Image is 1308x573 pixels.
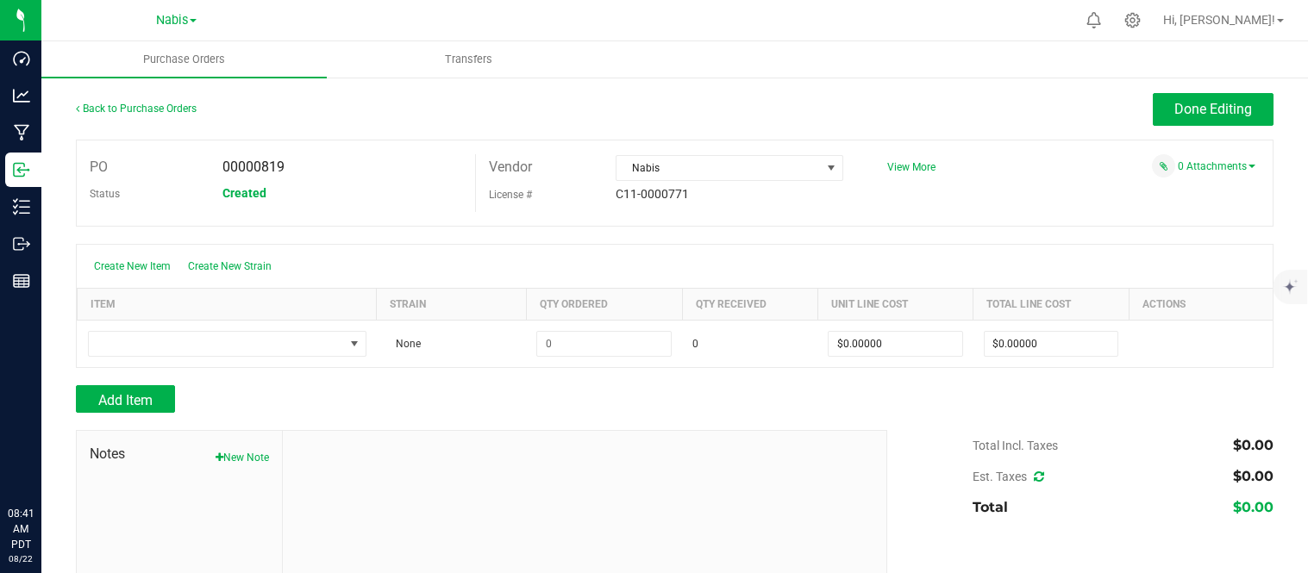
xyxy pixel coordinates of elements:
th: Item [78,288,377,320]
span: Nabis [616,156,821,180]
span: NO DATA FOUND [88,331,366,357]
span: $0.00 [1233,437,1274,453]
span: Attach a document [1152,154,1175,178]
span: Hi, [PERSON_NAME]! [1163,13,1275,27]
inline-svg: Reports [13,272,30,290]
th: Qty Received [682,288,817,320]
span: Create New Strain [188,260,272,272]
span: Add Item [98,392,153,408]
a: Purchase Orders [41,41,327,78]
iframe: Resource center unread badge [51,433,72,453]
span: 00000819 [222,159,285,175]
span: Est. Taxes [973,470,1044,483]
span: Notes [90,444,269,464]
span: 0 [692,336,698,352]
span: Created [222,186,266,200]
div: Manage settings [1122,12,1143,28]
th: Total Line Cost [973,288,1130,320]
a: Transfers [327,41,612,78]
inline-svg: Inbound [13,161,30,178]
inline-svg: Outbound [13,235,30,252]
input: $0.00000 [829,332,962,356]
label: Vendor [489,154,532,180]
span: Total Incl. Taxes [973,439,1058,452]
label: License # [489,182,532,208]
span: Create New Item [94,260,171,272]
a: Back to Purchase Orders [76,103,197,115]
span: Purchase Orders [120,52,248,67]
label: Status [90,181,120,207]
th: Unit Line Cost [817,288,973,320]
button: Add Item [76,385,175,413]
p: 08:41 AM PDT [8,506,34,552]
span: Total [973,499,1008,515]
th: Qty Ordered [526,288,682,320]
button: New Note [216,450,269,465]
inline-svg: Inventory [13,198,30,215]
inline-svg: Analytics [13,87,30,104]
th: Actions [1129,288,1273,320]
inline-svg: Dashboard [13,50,30,67]
label: PO [90,154,108,180]
input: $0.00000 [985,332,1118,356]
span: C11-0000771 [616,187,689,201]
span: Nabis [156,13,188,28]
span: None [387,338,421,350]
p: 08/22 [8,552,34,565]
span: $0.00 [1233,499,1274,515]
button: Done Editing [1153,93,1274,126]
span: $0.00 [1233,468,1274,484]
inline-svg: Manufacturing [13,124,30,141]
span: Done Editing [1174,101,1252,117]
th: Strain [377,288,527,320]
iframe: Resource center [17,435,69,487]
a: 0 Attachments [1178,160,1255,172]
input: 0 [537,332,671,356]
a: View More [887,161,936,173]
span: Transfers [422,52,516,67]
